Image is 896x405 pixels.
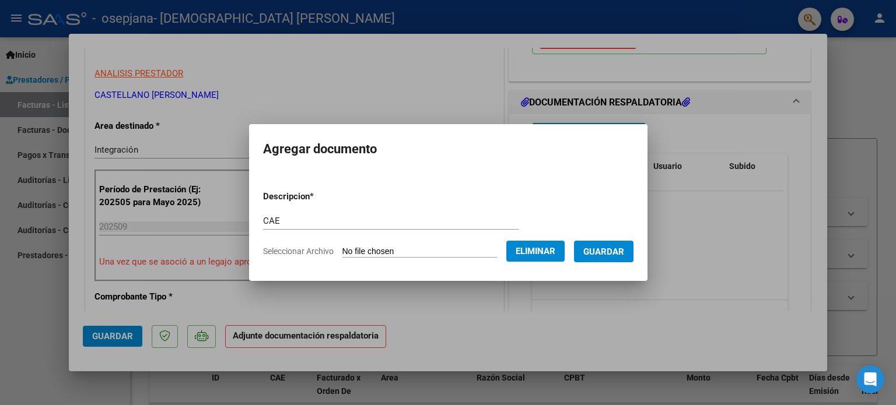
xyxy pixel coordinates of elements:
span: Seleccionar Archivo [263,246,334,256]
button: Guardar [574,241,633,262]
span: Eliminar [516,246,555,256]
button: Eliminar [506,241,565,262]
h2: Agregar documento [263,138,633,160]
div: Open Intercom Messenger [856,365,884,393]
span: Guardar [583,246,624,257]
p: Descripcion [263,190,374,203]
